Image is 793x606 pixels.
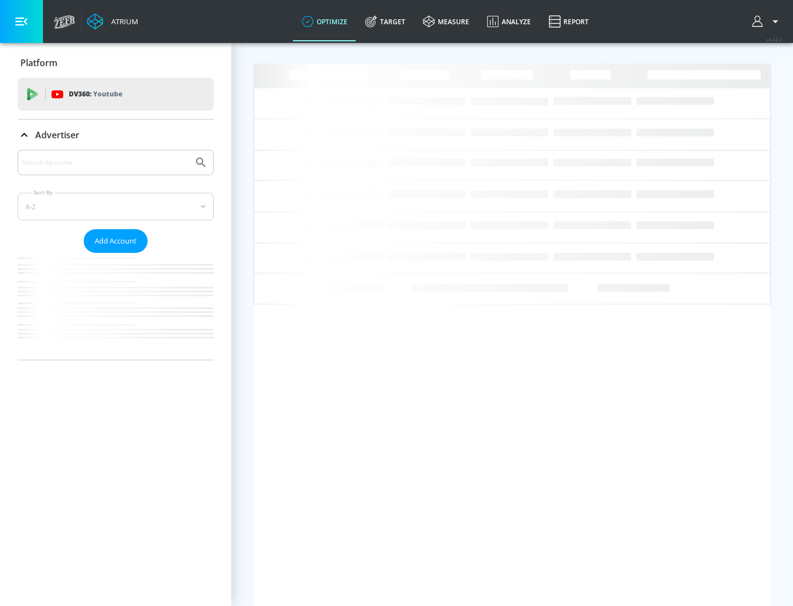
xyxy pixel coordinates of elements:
input: Search by name [22,155,189,170]
div: Platform [18,47,214,78]
a: Atrium [87,13,138,30]
span: Add Account [95,235,137,247]
p: DV360: [69,88,122,100]
nav: list of Advertiser [18,253,214,360]
label: Sort By [31,189,55,196]
div: A-Z [18,193,214,220]
div: DV360: Youtube [18,78,214,111]
a: Analyze [478,2,540,41]
p: Advertiser [35,129,79,141]
div: Advertiser [18,150,214,360]
a: Report [540,2,598,41]
a: Target [356,2,414,41]
button: Add Account [84,229,148,253]
p: Platform [20,57,57,69]
div: Atrium [107,17,138,26]
a: optimize [293,2,356,41]
p: Youtube [93,88,122,100]
a: measure [414,2,478,41]
span: v 4.22.2 [767,36,782,42]
div: Advertiser [18,120,214,150]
